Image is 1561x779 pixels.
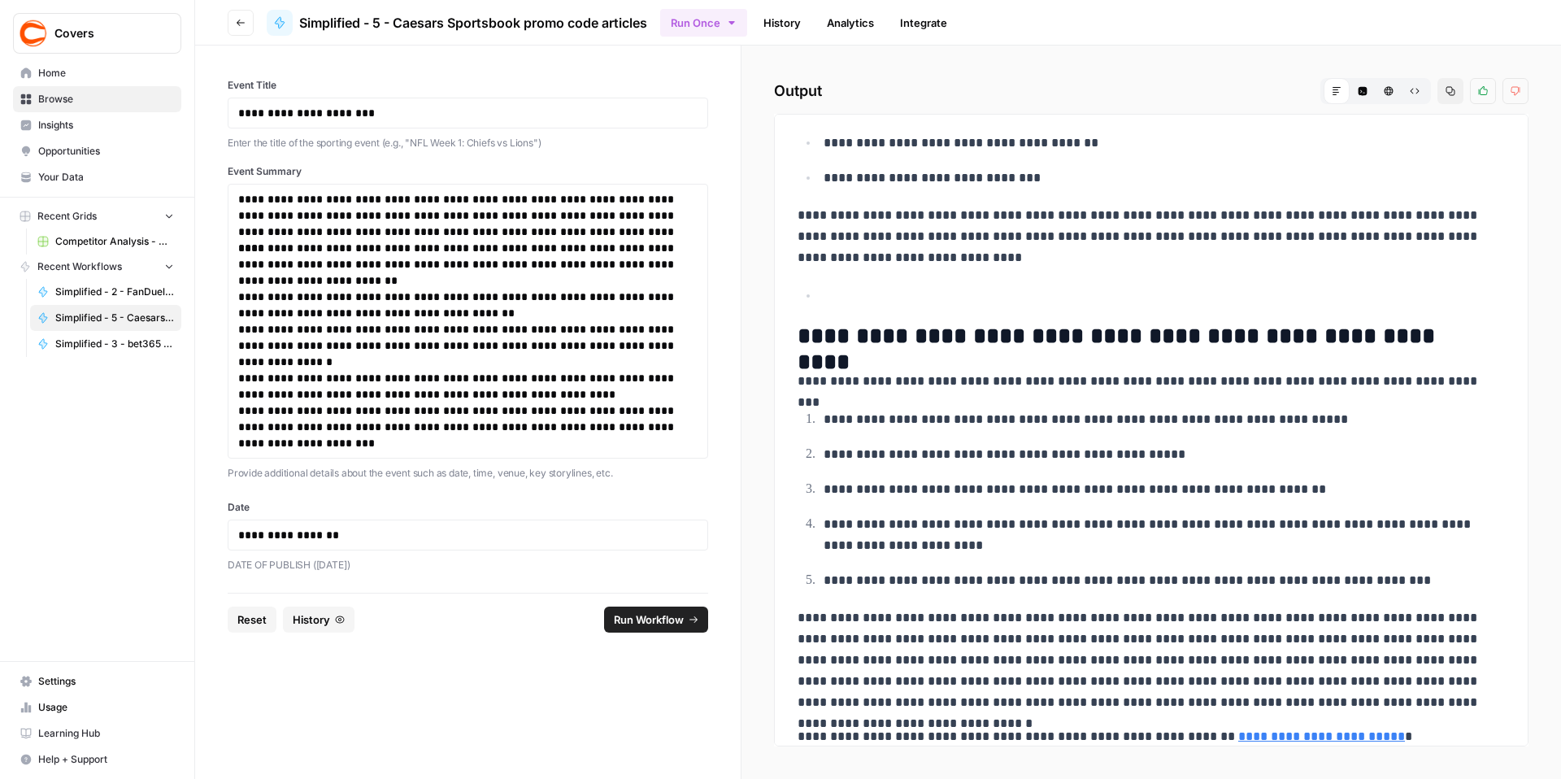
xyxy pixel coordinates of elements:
[13,86,181,112] a: Browse
[30,305,181,331] a: Simplified - 5 - Caesars Sportsbook promo code articles
[13,112,181,138] a: Insights
[13,720,181,746] a: Learning Hub
[228,78,708,93] label: Event Title
[54,25,153,41] span: Covers
[37,259,122,274] span: Recent Workflows
[38,700,174,715] span: Usage
[13,255,181,279] button: Recent Workflows
[13,138,181,164] a: Opportunities
[774,78,1528,104] h2: Output
[817,10,884,36] a: Analytics
[228,557,708,573] p: DATE OF PUBLISH ([DATE])
[19,19,48,48] img: Covers Logo
[228,465,708,481] p: Provide additional details about the event such as date, time, venue, key storylines, etc.
[299,13,647,33] span: Simplified - 5 - Caesars Sportsbook promo code articles
[13,60,181,86] a: Home
[890,10,957,36] a: Integrate
[38,66,174,81] span: Home
[55,337,174,351] span: Simplified - 3 - bet365 bonus code articles
[267,10,647,36] a: Simplified - 5 - Caesars Sportsbook promo code articles
[283,607,354,633] button: History
[13,13,181,54] button: Workspace: Covers
[38,726,174,741] span: Learning Hub
[30,279,181,305] a: Simplified - 2 - FanDuel promo code articles
[13,204,181,228] button: Recent Grids
[38,144,174,159] span: Opportunities
[37,209,97,224] span: Recent Grids
[30,228,181,255] a: Competitor Analysis - URL Specific Grid
[13,694,181,720] a: Usage
[30,331,181,357] a: Simplified - 3 - bet365 bonus code articles
[55,311,174,325] span: Simplified - 5 - Caesars Sportsbook promo code articles
[55,234,174,249] span: Competitor Analysis - URL Specific Grid
[38,92,174,107] span: Browse
[614,611,684,628] span: Run Workflow
[13,746,181,772] button: Help + Support
[38,118,174,133] span: Insights
[754,10,811,36] a: History
[228,135,708,151] p: Enter the title of the sporting event (e.g., "NFL Week 1: Chiefs vs Lions")
[13,668,181,694] a: Settings
[38,674,174,689] span: Settings
[293,611,330,628] span: History
[228,607,276,633] button: Reset
[228,500,708,515] label: Date
[237,611,267,628] span: Reset
[604,607,708,633] button: Run Workflow
[13,164,181,190] a: Your Data
[55,285,174,299] span: Simplified - 2 - FanDuel promo code articles
[38,170,174,185] span: Your Data
[38,752,174,767] span: Help + Support
[660,9,747,37] button: Run Once
[228,164,708,179] label: Event Summary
